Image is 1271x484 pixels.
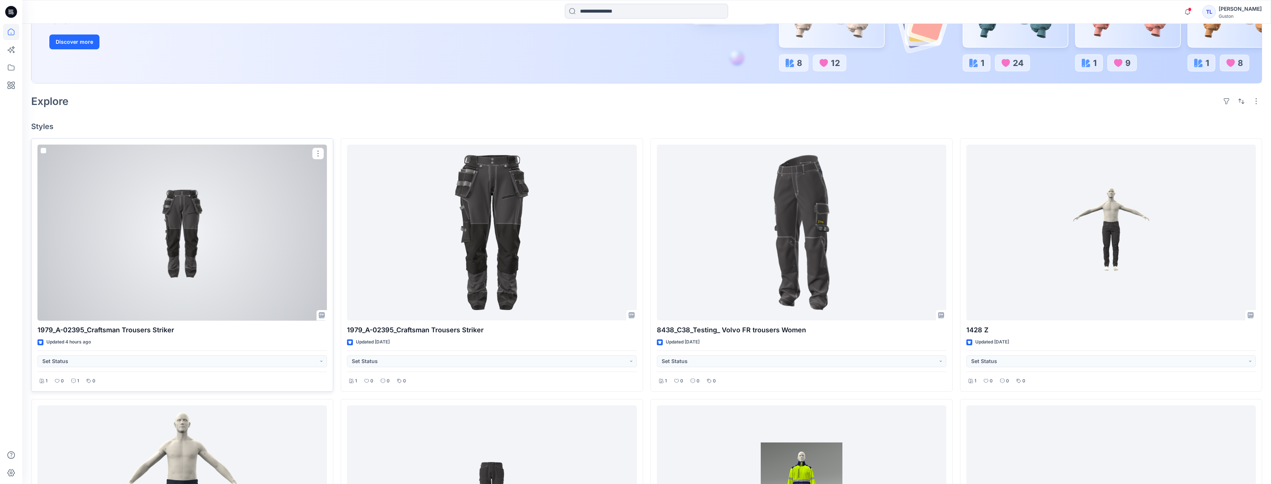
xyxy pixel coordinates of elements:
[1006,377,1009,385] p: 0
[1202,5,1216,19] div: TL
[347,325,636,335] p: 1979_A-02395_Craftsman Trousers Striker
[355,377,357,385] p: 1
[666,338,700,346] p: Updated [DATE]
[403,377,406,385] p: 0
[61,377,64,385] p: 0
[1219,4,1262,13] div: [PERSON_NAME]
[657,145,946,321] a: 8438_C38_Testing_ Volvo FR trousers Women
[46,377,48,385] p: 1
[697,377,700,385] p: 0
[37,145,327,321] a: 1979_A-02395_Craftsman Trousers Striker
[31,95,69,107] h2: Explore
[49,34,99,49] button: Discover more
[974,377,976,385] p: 1
[370,377,373,385] p: 0
[990,377,993,385] p: 0
[1219,13,1262,19] div: Guston
[680,377,683,385] p: 0
[347,145,636,321] a: 1979_A-02395_Craftsman Trousers Striker
[966,145,1256,321] a: 1428 Z
[966,325,1256,335] p: 1428 Z
[92,377,95,385] p: 0
[387,377,390,385] p: 0
[46,338,91,346] p: Updated 4 hours ago
[77,377,79,385] p: 1
[49,34,216,49] a: Discover more
[657,325,946,335] p: 8438_C38_Testing_ Volvo FR trousers Women
[713,377,716,385] p: 0
[356,338,390,346] p: Updated [DATE]
[31,122,1262,131] h4: Styles
[1022,377,1025,385] p: 0
[665,377,667,385] p: 1
[37,325,327,335] p: 1979_A-02395_Craftsman Trousers Striker
[975,338,1009,346] p: Updated [DATE]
